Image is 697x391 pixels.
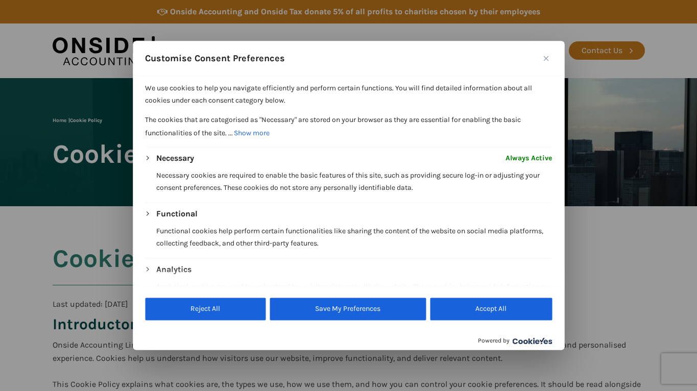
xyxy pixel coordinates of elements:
[145,52,285,64] span: Customise Consent Preferences
[145,298,266,321] button: Reject All
[430,298,552,321] button: Accept All
[270,298,426,321] button: Save My Preferences
[156,225,552,250] p: Functional cookies help perform certain functionalities like sharing the content of the website o...
[133,332,564,350] div: Powered by
[156,208,198,220] button: Functional
[540,52,552,64] button: Close
[156,263,191,276] button: Analytics
[233,126,271,140] button: Show more
[156,152,194,164] button: Necessary
[543,56,548,61] img: Close
[506,152,552,164] span: Always Active
[145,82,552,107] p: We use cookies to help you navigate efficiently and perform certain functions. You will find deta...
[156,169,552,194] p: Necessary cookies are required to enable the basic features of this site, such as providing secur...
[145,114,552,140] p: The cookies that are categorised as "Necessary" are stored on your browser as they are essential ...
[133,41,564,350] div: Customise Consent Preferences
[512,337,552,344] img: Cookieyes logo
